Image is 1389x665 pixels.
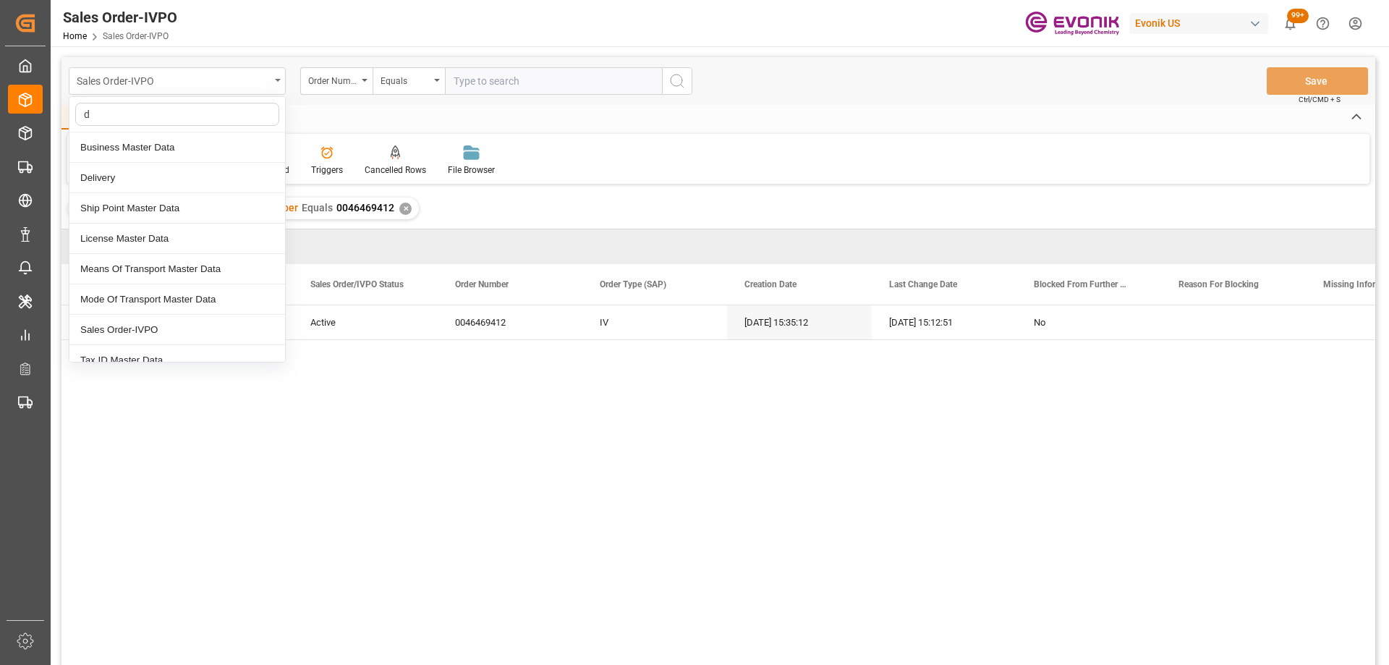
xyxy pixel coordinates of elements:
[63,7,177,28] div: Sales Order-IVPO
[310,306,420,339] div: Active
[69,345,285,376] div: Tax ID Master Data
[69,254,285,284] div: Means Of Transport Master Data
[63,31,87,41] a: Home
[582,305,727,339] div: IV
[308,71,357,88] div: Order Number
[872,305,1016,339] div: [DATE] 15:12:51
[311,164,343,177] div: Triggers
[75,103,279,126] input: Search
[365,164,426,177] div: Cancelled Rows
[438,305,582,339] div: 0046469412
[1267,67,1368,95] button: Save
[69,224,285,254] div: License Master Data
[889,279,957,289] span: Last Change Date
[727,305,872,339] div: [DATE] 15:35:12
[61,105,111,130] div: Home
[69,163,285,193] div: Delivery
[455,279,509,289] span: Order Number
[1129,9,1274,37] button: Evonik US
[381,71,430,88] div: Equals
[445,67,662,95] input: Type to search
[69,315,285,345] div: Sales Order-IVPO
[1287,9,1309,23] span: 99+
[1274,7,1307,40] button: show 100 new notifications
[1034,306,1144,339] div: No
[744,279,797,289] span: Creation Date
[302,202,333,213] span: Equals
[300,67,373,95] button: open menu
[1307,7,1339,40] button: Help Center
[373,67,445,95] button: open menu
[662,67,692,95] button: search button
[69,67,286,95] button: close menu
[69,284,285,315] div: Mode Of Transport Master Data
[1129,13,1268,34] div: Evonik US
[448,164,495,177] div: File Browser
[77,71,270,89] div: Sales Order-IVPO
[61,305,148,340] div: Press SPACE to select this row.
[1034,279,1131,289] span: Blocked From Further Processing
[69,193,285,224] div: Ship Point Master Data
[69,132,285,163] div: Business Master Data
[310,279,404,289] span: Sales Order/IVPO Status
[1299,94,1341,105] span: Ctrl/CMD + S
[336,202,394,213] span: 0046469412
[1025,11,1119,36] img: Evonik-brand-mark-Deep-Purple-RGB.jpeg_1700498283.jpeg
[1178,279,1259,289] span: Reason For Blocking
[399,203,412,215] div: ✕
[600,279,666,289] span: Order Type (SAP)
